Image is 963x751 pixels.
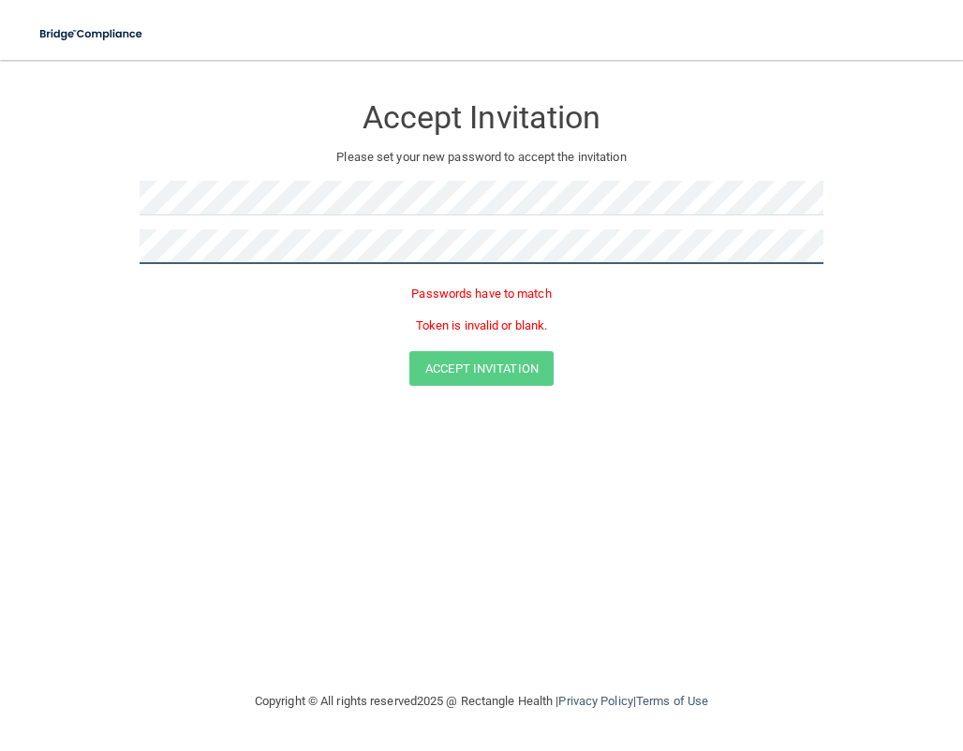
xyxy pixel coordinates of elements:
div: Copyright © All rights reserved 2025 @ Rectangle Health | | [140,671,823,731]
img: bridge_compliance_login_screen.278c3ca4.svg [28,15,156,53]
button: Accept Invitation [409,351,554,386]
h3: Accept Invitation [140,100,823,135]
a: Terms of Use [636,694,708,708]
p: Token is invalid or blank. [140,315,823,337]
p: Passwords have to match [140,283,823,305]
iframe: Drift Widget Chat Controller [639,618,941,693]
p: Please set your new password to accept the invitation [154,146,809,169]
a: Privacy Policy [558,694,632,708]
